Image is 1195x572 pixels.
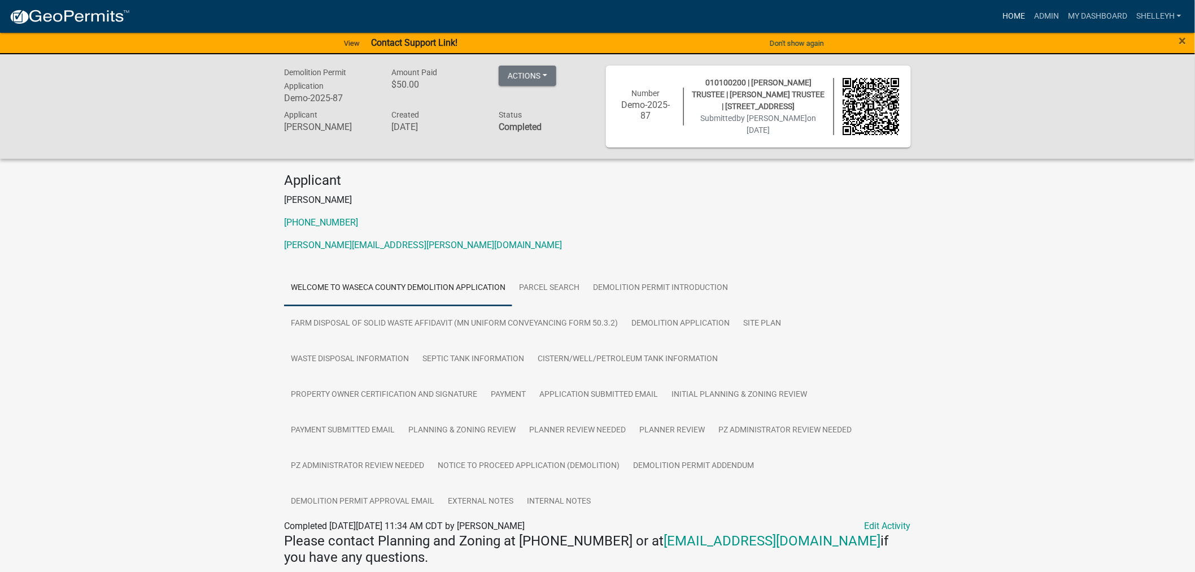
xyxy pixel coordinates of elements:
a: [PERSON_NAME][EMAIL_ADDRESS][PERSON_NAME][DOMAIN_NAME] [284,240,562,250]
a: Demolition Permit Addendum [626,448,761,484]
a: Cistern/Well/Petroleum Tank Information [531,341,725,378]
strong: Completed [499,122,542,132]
p: [PERSON_NAME] [284,193,911,207]
button: Close [1179,34,1187,47]
a: [PHONE_NUMBER] [284,217,358,228]
a: Planner Review Needed [522,413,633,449]
a: Application Submitted Email [533,377,665,413]
a: Edit Activity [864,519,911,533]
a: Site Plan [736,306,788,342]
span: Demolition Permit Application [284,68,346,90]
span: by [PERSON_NAME] [737,114,808,123]
span: Created [391,110,419,119]
a: Demolition Permit Introduction [586,270,735,306]
h6: $50.00 [391,79,482,90]
a: Septic Tank Information [416,341,531,378]
span: Status [499,110,522,119]
a: Internal Notes [520,484,597,520]
span: Number [632,89,660,98]
button: Actions [499,66,556,86]
a: Parcel search [512,270,586,306]
span: Completed [DATE][DATE] 11:34 AM CDT by [PERSON_NAME] [284,521,525,531]
a: My Dashboard [1063,6,1132,27]
span: 010100200 | [PERSON_NAME] TRUSTEE | [PERSON_NAME] TRUSTEE | [STREET_ADDRESS] [692,78,825,111]
a: Planner Review [633,413,712,449]
a: Planning & Zoning Review [402,413,522,449]
a: External Notes [441,484,520,520]
a: Demolition Application [625,306,736,342]
a: Demolition Permit Approval Email [284,484,441,520]
a: Payment [484,377,533,413]
img: QR code [843,78,900,136]
span: Submitted on [DATE] [701,114,817,135]
a: Notice to Proceed Application (Demolition) [431,448,626,484]
a: Farm Disposal of Solid Waste Affidavit (MN Uniform Conveyancing Form 50.3.2) [284,306,625,342]
h6: Demo-2025-87 [284,93,374,103]
a: Home [998,6,1030,27]
span: × [1179,33,1187,49]
a: shelleyh [1132,6,1186,27]
a: Property Owner Certification and Signature [284,377,484,413]
a: Initial Planning & Zoning Review [665,377,814,413]
span: Applicant [284,110,317,119]
a: View [339,34,364,53]
span: Amount Paid [391,68,437,77]
h4: Applicant [284,172,911,189]
a: Welcome to Waseca County Demolition Application [284,270,512,306]
a: [EMAIL_ADDRESS][DOMAIN_NAME] [664,533,880,549]
a: Payment Submitted Email [284,413,402,449]
a: Waste Disposal Information [284,341,416,378]
h6: Demo-2025-87 [617,99,675,121]
a: PZ Administrator Review Needed [284,448,431,484]
a: PZ Administrator Review Needed [712,413,858,449]
strong: Contact Support Link! [371,37,457,48]
h6: [PERSON_NAME] [284,122,374,132]
h4: Please contact Planning and Zoning at [PHONE_NUMBER] or at if you have any questions. [284,533,911,566]
a: Admin [1030,6,1063,27]
h6: [DATE] [391,122,482,132]
button: Don't show again [765,34,828,53]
